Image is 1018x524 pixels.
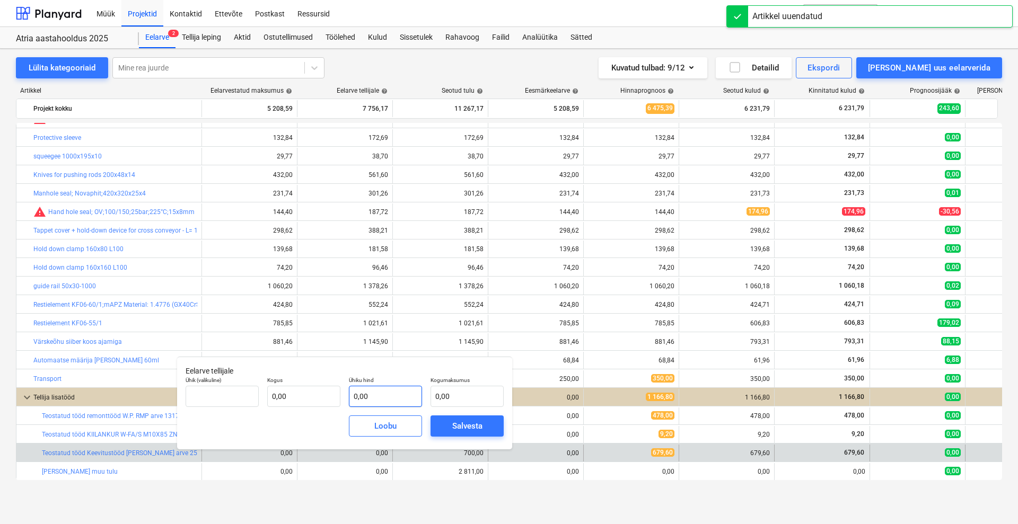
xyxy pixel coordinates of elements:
[559,245,579,253] div: 139,68
[847,152,865,159] span: 29,77
[683,431,770,438] div: 9,20
[368,227,388,234] div: 388,21
[567,431,579,438] div: 0,00
[277,264,293,271] div: 74,20
[945,152,961,160] span: 0,00
[856,88,865,94] span: help
[838,282,865,289] span: 1 060,18
[843,319,865,326] span: 606,83
[655,208,674,216] div: 144,40
[937,318,961,327] span: 179,02
[683,245,770,253] div: 139,68
[397,338,484,345] div: 1 145,90
[16,87,201,94] div: Artikkel
[847,263,865,271] span: 74,20
[168,30,179,37] span: 2
[843,338,865,345] span: 793,31
[33,389,197,406] div: Tellija lisatööd
[659,264,674,271] div: 74,20
[33,153,102,160] a: squeegee 1000x195x10
[655,134,674,141] div: 132,84
[651,374,674,383] span: 350,00
[910,87,960,94] div: Prognoosijääk
[843,412,865,419] span: 478,00
[564,27,599,48] div: Sätted
[620,87,674,94] div: Hinnaprognoos
[796,57,852,78] button: Ekspordi
[16,57,108,78] button: Lülita kategooriaid
[563,153,579,160] div: 29,77
[611,61,695,75] div: Kuvatud tulbad : 9/12
[475,88,483,94] span: help
[33,357,159,364] a: Automaatse määrija [PERSON_NAME] 60ml
[362,27,393,48] a: Kulud
[683,301,770,308] div: 424,71
[683,338,770,345] div: 793,31
[655,319,674,327] div: 785,85
[33,134,81,141] a: Protective sleeve
[175,27,227,48] a: Tellija leping
[779,468,865,475] div: 0,00
[752,10,822,23] div: Artikkel uuendatud
[945,244,961,253] span: 0,00
[659,153,674,160] div: 29,77
[683,412,770,420] div: 478,00
[945,170,961,179] span: 0,00
[368,245,388,253] div: 181,58
[280,468,293,475] div: 0,00
[379,88,388,94] span: help
[937,103,961,113] span: 243,60
[21,391,33,404] span: keyboard_arrow_down
[683,357,770,364] div: 61,96
[376,468,388,475] div: 0,00
[559,319,579,327] div: 785,85
[868,61,990,75] div: [PERSON_NAME] uus eelarverida
[563,357,579,364] div: 68,84
[761,88,769,94] span: help
[273,134,293,141] div: 132,84
[368,190,388,197] div: 301,26
[945,263,961,271] span: 0,00
[842,207,865,216] span: 174,96
[368,301,388,308] div: 552,24
[372,153,388,160] div: 38,70
[945,393,961,401] span: 0,00
[683,153,770,160] div: 29,77
[319,27,362,48] a: Töölehed
[525,87,578,94] div: Eesmärkeelarve
[945,300,961,308] span: 0,09
[655,338,674,345] div: 881,46
[559,190,579,197] div: 231,74
[945,281,961,290] span: 0,02
[363,282,388,290] div: 1 378,26
[945,356,961,364] span: 6,88
[33,245,124,253] a: Hold down clamp 160x80 L100
[48,208,195,216] a: Hand hole seal; OV;100/150;25bar;225°C;15x8mm
[273,208,293,216] div: 144,40
[42,449,208,457] a: Teostatud tööd Keevitustööd [PERSON_NAME] arve 25063
[856,57,1002,78] button: [PERSON_NAME] uus eelarverida
[33,100,197,117] div: Projekt kokku
[723,87,769,94] div: Seotud kulud
[16,33,126,45] div: Atria aastahooldus 2025
[843,449,865,456] span: 679,60
[277,153,293,160] div: 29,77
[206,100,293,117] div: 5 208,59
[452,419,482,433] div: Salvesta
[683,134,770,141] div: 132,84
[439,27,486,48] div: Rahavoog
[273,245,293,253] div: 139,68
[273,171,293,179] div: 432,00
[838,393,865,401] span: 1 166,80
[33,338,122,345] a: Värskeõhu siiber koos ajamiga
[567,468,579,475] div: 0,00
[393,27,439,48] a: Sissetulek
[646,393,674,401] span: 1 166,80
[559,301,579,308] div: 424,80
[939,207,961,216] span: -30,56
[843,300,865,308] span: 424,71
[431,415,504,437] button: Salvesta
